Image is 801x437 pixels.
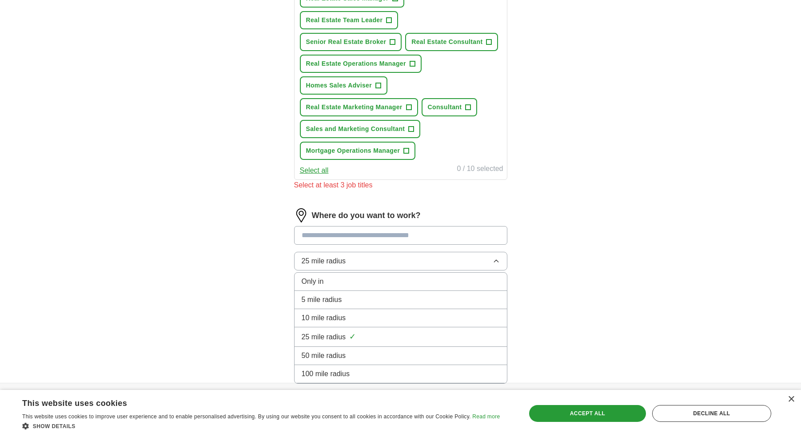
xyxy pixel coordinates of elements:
[539,383,678,408] h4: Country selection
[294,208,308,222] img: location.png
[472,413,500,420] a: Read more, opens a new window
[302,313,346,323] span: 10 mile radius
[300,55,422,73] button: Real Estate Operations Manager
[306,103,402,112] span: Real Estate Marketing Manager
[312,210,421,222] label: Where do you want to work?
[294,252,507,270] button: 25 mile radius
[788,396,794,403] div: Close
[300,98,418,116] button: Real Estate Marketing Manager
[306,16,383,25] span: Real Estate Team Leader
[294,180,507,191] div: Select at least 3 job titles
[302,276,324,287] span: Only in
[22,413,471,420] span: This website uses cookies to improve user experience and to enable personalised advertising. By u...
[300,142,416,160] button: Mortgage Operations Manager
[405,33,498,51] button: Real Estate Consultant
[349,331,356,343] span: ✓
[300,165,329,176] button: Select all
[306,146,400,155] span: Mortgage Operations Manager
[306,81,372,90] span: Homes Sales Adviser
[300,11,399,29] button: Real Estate Team Leader
[22,421,500,430] div: Show details
[302,350,346,361] span: 50 mile radius
[422,98,478,116] button: Consultant
[302,332,346,342] span: 25 mile radius
[428,103,462,112] span: Consultant
[300,33,402,51] button: Senior Real Estate Broker
[457,163,503,176] div: 0 / 10 selected
[306,37,387,47] span: Senior Real Estate Broker
[33,423,76,429] span: Show details
[302,294,342,305] span: 5 mile radius
[300,120,421,138] button: Sales and Marketing Consultant
[302,369,350,379] span: 100 mile radius
[22,395,478,409] div: This website uses cookies
[300,76,388,95] button: Homes Sales Adviser
[306,124,405,134] span: Sales and Marketing Consultant
[302,256,346,266] span: 25 mile radius
[306,59,406,68] span: Real Estate Operations Manager
[411,37,482,47] span: Real Estate Consultant
[529,405,646,422] div: Accept all
[652,405,771,422] div: Decline all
